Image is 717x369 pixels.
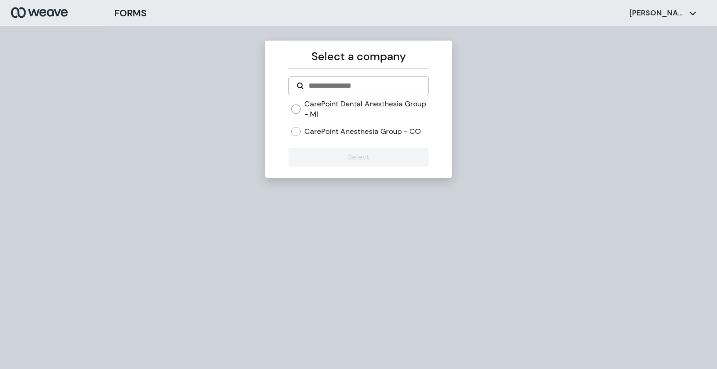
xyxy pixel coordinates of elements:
[629,8,685,18] p: [PERSON_NAME]
[114,6,147,20] h3: FORMS
[304,99,428,119] label: CarePoint Dental Anesthesia Group - MI
[308,80,420,91] input: Search
[288,148,428,167] button: Select
[304,126,421,137] label: CarePoint Anesthesia Group - CO
[288,48,428,65] p: Select a company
